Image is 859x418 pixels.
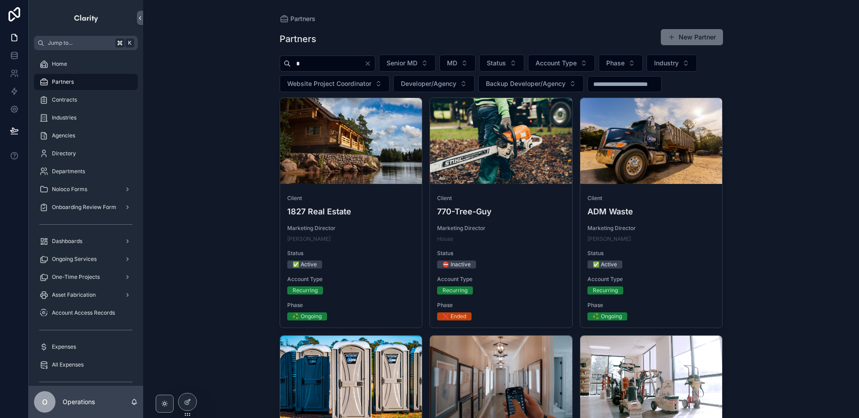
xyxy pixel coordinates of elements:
a: Departments [34,163,138,179]
a: Ongoing Services [34,251,138,267]
span: Phase [587,302,715,309]
div: ♻️ Ongoing [293,312,322,320]
span: Marketing Director [437,225,565,232]
a: One-Time Projects [34,269,138,285]
span: Account Type [287,276,415,283]
button: Clear [364,60,375,67]
span: Backup Developer/Agency [486,79,566,88]
h1: Partners [280,33,316,45]
div: Recurring [593,286,618,294]
span: Noloco Forms [52,186,87,193]
a: Contracts [34,92,138,108]
span: Account Type [536,59,577,68]
a: Expenses [34,339,138,355]
div: ⛔ Inactive [442,260,471,269]
span: MD [447,59,457,68]
span: Partners [52,78,74,85]
span: Home [52,60,67,68]
button: Select Button [479,55,524,72]
span: Phase [437,302,565,309]
div: 1827.webp [280,98,422,184]
a: Agencies [34,128,138,144]
span: Industries [52,114,77,121]
a: Client770-Tree-GuyMarketing DirectorHouseStatus⛔ InactiveAccount TypeRecurringPhase❌ Ended [429,98,573,328]
span: Directory [52,150,76,157]
span: Expenses [52,343,76,350]
a: Industries [34,110,138,126]
a: Asset Fabrication [34,287,138,303]
div: 770-Cropped.webp [430,98,572,184]
a: Account Access Records [34,305,138,321]
span: Ongoing Services [52,256,97,263]
span: Status [287,250,415,257]
span: Status [587,250,715,257]
span: Phase [287,302,415,309]
a: Onboarding Review Form [34,199,138,215]
button: New Partner [661,29,723,45]
a: Directory [34,145,138,162]
button: Select Button [599,55,643,72]
span: K [126,39,133,47]
a: House [437,235,453,243]
a: Dashboards [34,233,138,249]
div: ❌ Ended [442,312,466,320]
button: Select Button [528,55,595,72]
span: Asset Fabrication [52,291,96,299]
img: App logo [73,11,99,25]
span: Marketing Director [287,225,415,232]
span: All Expenses [52,361,84,368]
h4: ADM Waste [587,205,715,218]
div: scrollable content [29,50,143,386]
span: Industry [654,59,679,68]
div: ✅ Active [293,260,317,269]
span: Account Type [437,276,565,283]
div: ♻️ Ongoing [593,312,622,320]
span: Marketing Director [587,225,715,232]
div: Recurring [293,286,318,294]
span: Phase [606,59,625,68]
span: Senior MD [387,59,417,68]
button: Select Button [393,75,475,92]
a: Partners [280,14,315,23]
a: ClientADM WasteMarketing Director[PERSON_NAME]Status✅ ActiveAccount TypeRecurringPhase♻️ Ongoing [580,98,723,328]
a: All Expenses [34,357,138,373]
span: Client [287,195,415,202]
a: Noloco Forms [34,181,138,197]
button: Select Button [439,55,476,72]
a: Home [34,56,138,72]
div: ✅ Active [593,260,617,269]
div: Recurring [442,286,468,294]
span: Departments [52,168,85,175]
span: Account Type [587,276,715,283]
button: Select Button [646,55,697,72]
h4: 1827 Real Estate [287,205,415,218]
span: O [42,397,47,407]
a: [PERSON_NAME] [287,235,331,243]
span: Developer/Agency [401,79,456,88]
span: Client [587,195,715,202]
a: Partners [34,74,138,90]
span: Onboarding Review Form [52,204,116,211]
button: Jump to...K [34,36,138,50]
button: Select Button [478,75,584,92]
span: Account Access Records [52,309,115,316]
span: Status [487,59,506,68]
span: Jump to... [48,39,112,47]
span: Contracts [52,96,77,103]
span: Dashboards [52,238,82,245]
h4: 770-Tree-Guy [437,205,565,218]
button: Select Button [280,75,390,92]
div: adm-Cropped.webp [580,98,723,184]
span: Partners [290,14,315,23]
span: Client [437,195,565,202]
a: [PERSON_NAME] [587,235,631,243]
button: Select Button [379,55,436,72]
a: Client1827 Real EstateMarketing Director[PERSON_NAME]Status✅ ActiveAccount TypeRecurringPhase♻️ O... [280,98,423,328]
span: One-Time Projects [52,273,100,281]
span: Status [437,250,565,257]
span: Website Project Coordinator [287,79,371,88]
